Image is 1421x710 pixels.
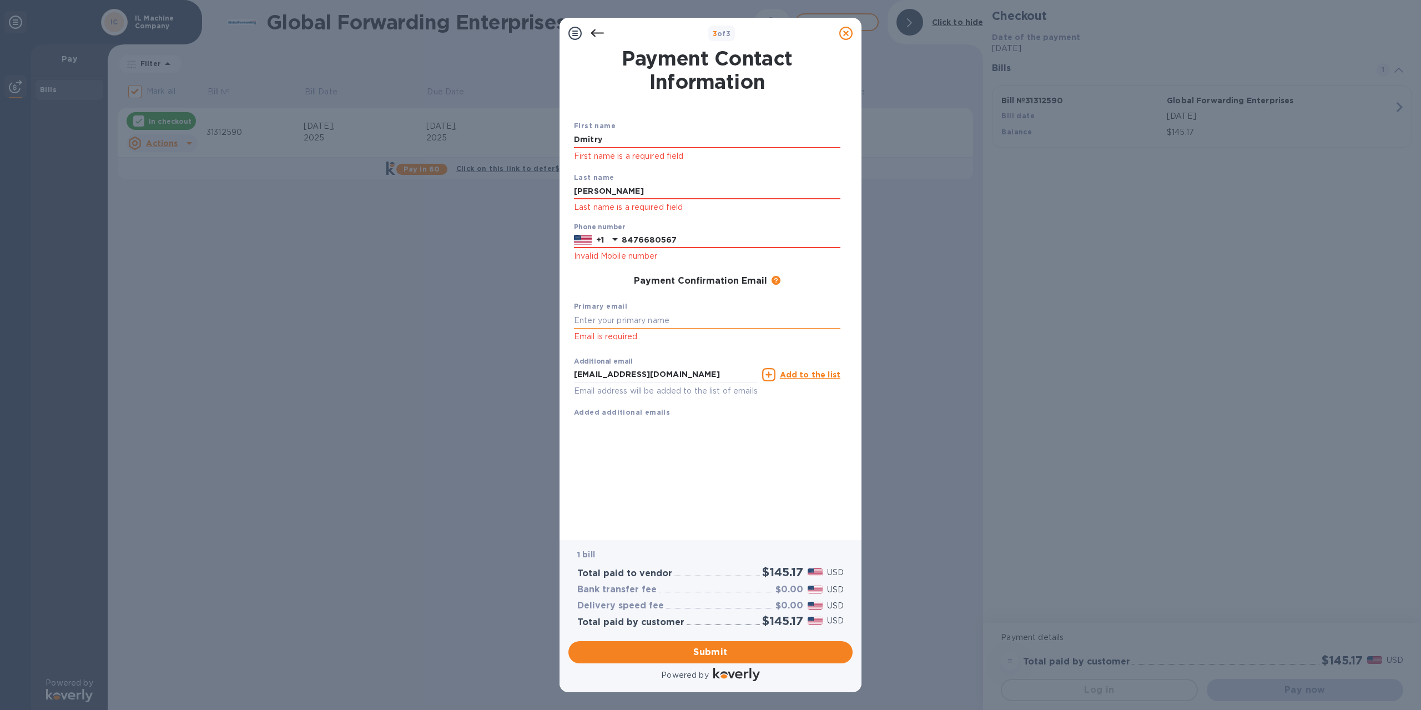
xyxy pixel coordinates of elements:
[574,234,592,246] img: US
[577,568,672,579] h3: Total paid to vendor
[574,359,633,365] label: Additional email
[574,132,840,148] input: Enter your first name
[574,385,758,397] p: Email address will be added to the list of emails
[827,615,844,627] p: USD
[574,122,616,130] b: First name
[762,614,803,628] h2: $145.17
[775,601,803,611] h3: $0.00
[574,150,840,163] p: First name is a required field
[577,601,664,611] h3: Delivery speed fee
[574,47,840,93] h1: Payment Contact Information
[713,29,717,38] span: 3
[577,646,844,659] span: Submit
[574,201,840,214] p: Last name is a required field
[574,224,625,230] label: Phone number
[574,408,670,416] b: Added additional emails
[827,584,844,596] p: USD
[574,250,840,263] p: Invalid Mobile number
[713,668,760,681] img: Logo
[808,602,823,610] img: USD
[808,586,823,593] img: USD
[577,617,684,628] h3: Total paid by customer
[827,567,844,578] p: USD
[574,302,627,310] b: Primary email
[596,234,604,245] p: +1
[574,312,840,329] input: Enter your primary name
[577,550,595,559] b: 1 bill
[827,600,844,612] p: USD
[574,173,614,182] b: Last name
[574,183,840,200] input: Enter your last name
[661,669,708,681] p: Powered by
[713,29,731,38] b: of 3
[762,565,803,579] h2: $145.17
[634,276,767,286] h3: Payment Confirmation Email
[808,617,823,625] img: USD
[808,568,823,576] img: USD
[622,232,840,249] input: Enter your phone number
[574,366,758,383] input: Enter additional email
[568,641,853,663] button: Submit
[574,330,840,343] p: Email is required
[775,585,803,595] h3: $0.00
[577,585,657,595] h3: Bank transfer fee
[780,370,840,379] u: Add to the list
